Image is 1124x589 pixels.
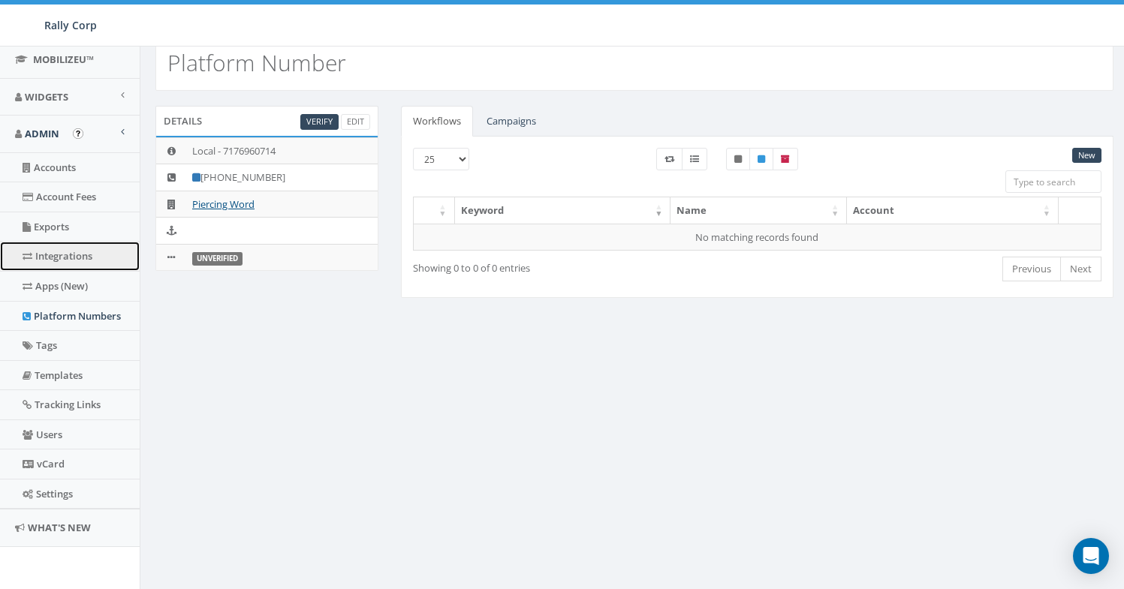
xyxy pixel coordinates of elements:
[1002,257,1061,281] a: Previous
[401,106,473,137] a: Workflows
[1073,538,1109,574] div: Open Intercom Messenger
[33,53,94,66] span: MobilizeU™
[670,197,847,224] th: Name: activate to sort column ascending
[155,106,378,136] div: Details
[167,50,346,75] h2: Platform Number
[192,197,255,211] a: Piercing Word
[300,114,339,130] a: Verify
[186,137,378,164] td: Local - 7176960714
[1005,170,1101,193] input: Type to search
[1072,148,1101,164] a: New
[73,128,83,139] button: Open In-App Guide
[1060,257,1101,281] a: Next
[656,148,683,170] label: Workflow
[192,252,243,266] label: Unverified
[682,148,707,170] label: Menu
[455,197,671,224] th: Keyword: activate to sort column ascending
[25,127,59,140] span: Admin
[413,255,687,275] div: Showing 0 to 0 of 0 entries
[414,197,455,224] th: : activate to sort column ascending
[186,164,378,191] td: [PHONE_NUMBER]
[475,106,548,137] a: Campaigns
[773,148,798,170] label: Archived
[847,197,1059,224] th: Account: activate to sort column ascending
[28,521,91,534] span: What's New
[749,148,773,170] label: Published
[25,90,68,104] span: Widgets
[341,114,370,130] a: Edit
[44,18,97,32] span: Rally Corp
[414,224,1102,251] td: No matching records found
[726,148,750,170] label: Unpublished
